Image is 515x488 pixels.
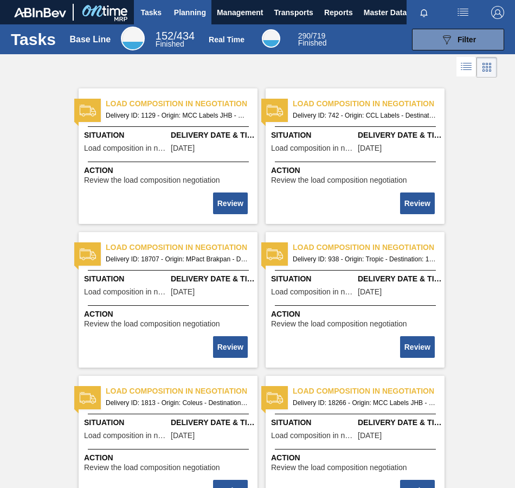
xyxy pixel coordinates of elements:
span: 152 [156,30,173,42]
img: status [80,390,96,406]
span: 08/20/2025, [358,432,382,440]
span: 06/02/2023, [171,432,195,440]
span: Delivery ID: 1813 - Origin: Coleus - Destination: 1SD [106,397,249,409]
span: 290 [298,31,311,40]
span: Filter [458,35,476,44]
div: Real Time [298,33,327,47]
span: Action [271,452,442,464]
span: Load composition in negotiation [106,386,257,397]
span: Review the load composition negotiation [271,320,407,328]
div: Complete task: 2212580 [214,191,249,215]
span: Action [84,452,255,464]
span: / 719 [298,31,326,40]
span: Tasks [139,6,163,19]
span: Load composition in negotiation [293,242,445,253]
div: Complete task: 2212581 [401,191,436,215]
span: Review the load composition negotiation [271,464,407,472]
span: Master Data [364,6,407,19]
span: Reports [324,6,353,19]
span: Review the load composition negotiation [84,320,220,328]
img: TNhmsLtSVTkK8tSr43FrP2fwEKptu5GPRR3wAAAABJRU5ErkJggg== [14,8,66,17]
span: Load composition in negotiation [271,144,355,152]
span: Finished [156,40,184,48]
span: Delivery ID: 1129 - Origin: MCC Labels JHB - Destination: 1SD [106,110,249,121]
span: Load composition in negotiation [271,288,355,296]
div: Base Line [70,35,111,44]
span: Load composition in negotiation [293,386,445,397]
span: Planning [174,6,206,19]
span: Delivery Date & Time [358,130,442,141]
span: Delivery Date & Time [171,273,255,285]
span: Situation [84,273,168,285]
span: Load composition in negotiation [84,144,168,152]
span: Delivery Date & Time [358,417,442,428]
span: Action [271,165,442,176]
button: Notifications [407,5,441,20]
span: Delivery ID: 18266 - Origin: MCC Labels JHB - Destination: 1SD [293,397,436,409]
div: Real Time [262,29,280,48]
span: Situation [271,273,355,285]
span: 09/05/2025, [171,288,195,296]
span: Action [84,309,255,320]
span: Delivery Date & Time [171,130,255,141]
span: Load composition in negotiation [106,98,257,110]
span: Situation [271,417,355,428]
img: status [267,102,283,119]
div: Complete task: 2212583 [401,335,436,359]
img: Logout [491,6,504,19]
button: Review [213,192,248,214]
span: / 434 [156,30,195,42]
span: Delivery Date & Time [171,417,255,428]
button: Review [400,336,435,358]
div: Card Vision [477,57,497,78]
span: Management [217,6,263,19]
span: Situation [84,417,168,428]
span: Load composition in negotiation [271,432,355,440]
span: Transports [274,6,313,19]
span: Review the load composition negotiation [271,176,407,184]
img: userActions [456,6,469,19]
h1: Tasks [11,33,56,46]
span: 03/31/2023, [171,144,195,152]
div: Complete task: 2212582 [214,335,249,359]
img: status [267,246,283,262]
span: Delivery ID: 18707 - Origin: MPact Brakpan - Destination: 1SD [106,253,249,265]
span: Action [271,309,442,320]
span: 01/27/2023, [358,144,382,152]
span: Finished [298,38,327,47]
button: Review [400,192,435,214]
span: Action [84,165,255,176]
span: Delivery ID: 742 - Origin: CCL Labels - Destination: 1SD [293,110,436,121]
span: Situation [271,130,355,141]
div: Base Line [156,31,195,48]
img: status [267,390,283,406]
span: 03/13/2023, [358,288,382,296]
span: Delivery ID: 938 - Origin: Tropic - Destination: 1SD [293,253,436,265]
img: status [80,246,96,262]
span: Load composition in negotiation [84,288,168,296]
button: Review [213,336,248,358]
span: Load composition in negotiation [84,432,168,440]
div: Real Time [209,35,244,44]
button: Filter [412,29,504,50]
span: Delivery Date & Time [358,273,442,285]
img: status [80,102,96,119]
span: Situation [84,130,168,141]
span: Load composition in negotiation [293,98,445,110]
div: Base Line [121,27,145,50]
span: Review the load composition negotiation [84,176,220,184]
span: Load composition in negotiation [106,242,257,253]
div: List Vision [456,57,477,78]
span: Review the load composition negotiation [84,464,220,472]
